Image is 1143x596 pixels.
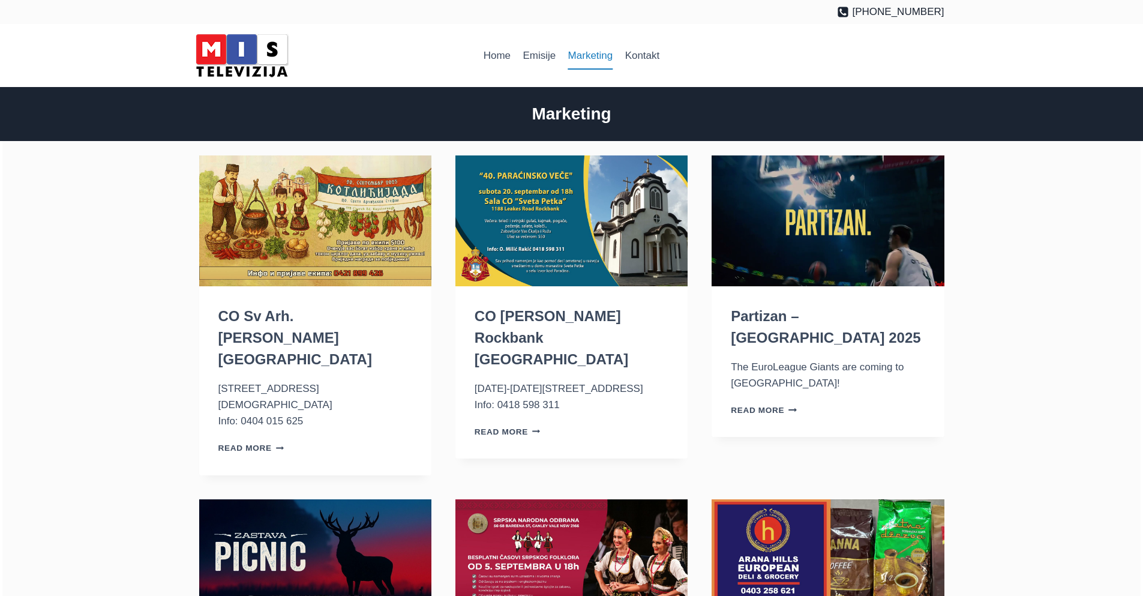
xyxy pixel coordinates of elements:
[517,41,562,70] a: Emisije
[218,444,284,453] a: Read More
[218,308,372,367] a: CO Sv Arh. [PERSON_NAME] [GEOGRAPHIC_DATA]
[478,41,517,70] a: Home
[619,41,665,70] a: Kontakt
[191,30,293,81] img: MIS Television
[475,381,668,413] p: [DATE]-[DATE][STREET_ADDRESS] Info: 0418 598 311
[218,381,412,430] p: [STREET_ADDRESS][DEMOGRAPHIC_DATA] Info: 0404 015 625
[475,427,541,436] a: Read More
[731,406,797,415] a: Read More
[562,41,619,70] a: Marketing
[731,359,925,391] p: The EuroLeague Giants are coming to [GEOGRAPHIC_DATA]!
[731,308,921,346] a: Partizan – [GEOGRAPHIC_DATA] 2025
[478,41,666,70] nav: Primary
[475,308,628,367] a: CO [PERSON_NAME] Rockbank [GEOGRAPHIC_DATA]
[852,4,944,20] span: [PHONE_NUMBER]
[199,155,431,286] img: CO Sv Arh. Stefan Keysborough VIC
[837,4,944,20] a: [PHONE_NUMBER]
[712,155,944,286] img: Partizan – Australia 2025
[455,155,688,286] img: CO Sv Petka Rockbank VIC
[199,101,944,127] h2: Marketing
